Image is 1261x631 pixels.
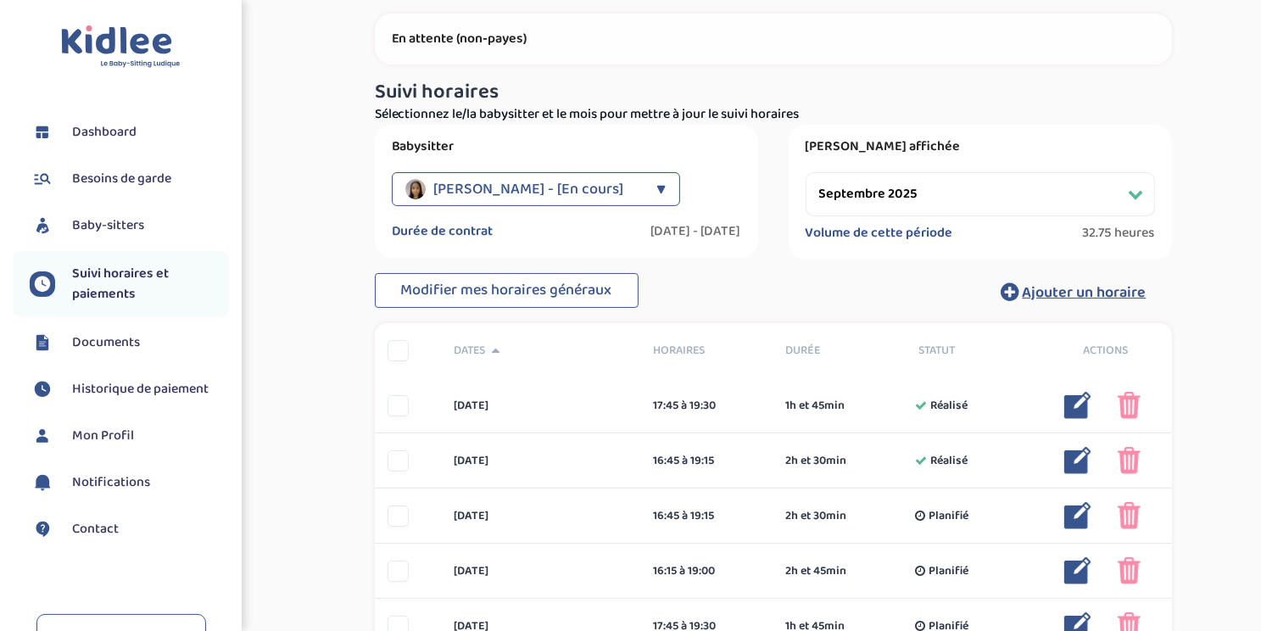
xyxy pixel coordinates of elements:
img: contact.svg [30,517,55,542]
div: [DATE] [441,397,640,415]
div: 16:45 à 19:15 [653,452,761,470]
img: logo.svg [61,25,181,69]
img: besoin.svg [30,166,55,192]
img: poubelle_rose.png [1118,447,1141,474]
span: Réalisé [930,452,968,470]
a: Contact [30,517,229,542]
span: Historique de paiement [72,379,209,399]
span: Dashboard [72,122,137,142]
a: Baby-sitters [30,213,229,238]
img: dashboard.svg [30,120,55,145]
img: modifier_bleu.png [1064,557,1091,584]
span: Horaires [653,342,761,360]
div: ▼ [657,172,667,206]
span: Mon Profil [72,426,134,446]
label: [DATE] - [DATE] [651,223,741,240]
span: Réalisé [930,397,968,415]
div: [DATE] [441,562,640,580]
img: documents.svg [30,330,55,355]
span: Planifié [929,562,968,580]
img: modifier_bleu.png [1064,392,1091,419]
label: Volume de cette période [806,225,953,242]
a: Historique de paiement [30,377,229,402]
button: Ajouter un horaire [976,273,1172,310]
a: Mon Profil [30,423,229,449]
a: Documents [30,330,229,355]
div: Dates [441,342,640,360]
div: Actions [1039,342,1172,360]
span: 1h et 45min [786,397,845,415]
a: Notifications [30,470,229,495]
p: En attente (non-payes) [392,31,1155,47]
span: 2h et 45min [786,562,847,580]
span: Baby-sitters [72,215,144,236]
span: 32.75 heures [1083,225,1155,242]
img: babysitters.svg [30,213,55,238]
a: Besoins de garde [30,166,229,192]
img: notification.svg [30,470,55,495]
div: 16:15 à 19:00 [653,562,761,580]
img: avatar_lima-rosana_2022_10_07_18_44_09.png [405,179,426,199]
span: Suivi horaires et paiements [72,264,229,304]
span: Contact [72,519,119,539]
button: Modifier mes horaires généraux [375,273,639,309]
a: Dashboard [30,120,229,145]
span: Documents [72,332,140,353]
span: 2h et 30min [786,452,847,470]
img: suivihoraire.svg [30,271,55,297]
label: Babysitter [392,138,741,155]
span: Notifications [72,472,150,493]
div: 16:45 à 19:15 [653,507,761,525]
span: Planifié [929,507,968,525]
img: modifier_bleu.png [1064,502,1091,529]
a: Suivi horaires et paiements [30,264,229,304]
img: modifier_bleu.png [1064,447,1091,474]
div: Statut [906,342,1039,360]
img: poubelle_rose.png [1118,392,1141,419]
span: Modifier mes horaires généraux [401,278,612,302]
label: Durée de contrat [392,223,494,240]
img: suivihoraire.svg [30,377,55,402]
span: [PERSON_NAME] - [En cours] [434,172,624,206]
h3: Suivi horaires [375,81,1172,103]
img: poubelle_rose.png [1118,557,1141,584]
span: Besoins de garde [72,169,171,189]
div: 17:45 à 19:30 [653,397,761,415]
img: poubelle_rose.png [1118,502,1141,529]
p: Sélectionnez le/la babysitter et le mois pour mettre à jour le suivi horaires [375,104,1172,125]
label: [PERSON_NAME] affichée [806,138,1155,155]
div: [DATE] [441,452,640,470]
div: Durée [773,342,907,360]
span: 2h et 30min [786,507,847,525]
div: [DATE] [441,507,640,525]
span: Ajouter un horaire [1023,281,1147,304]
img: profil.svg [30,423,55,449]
